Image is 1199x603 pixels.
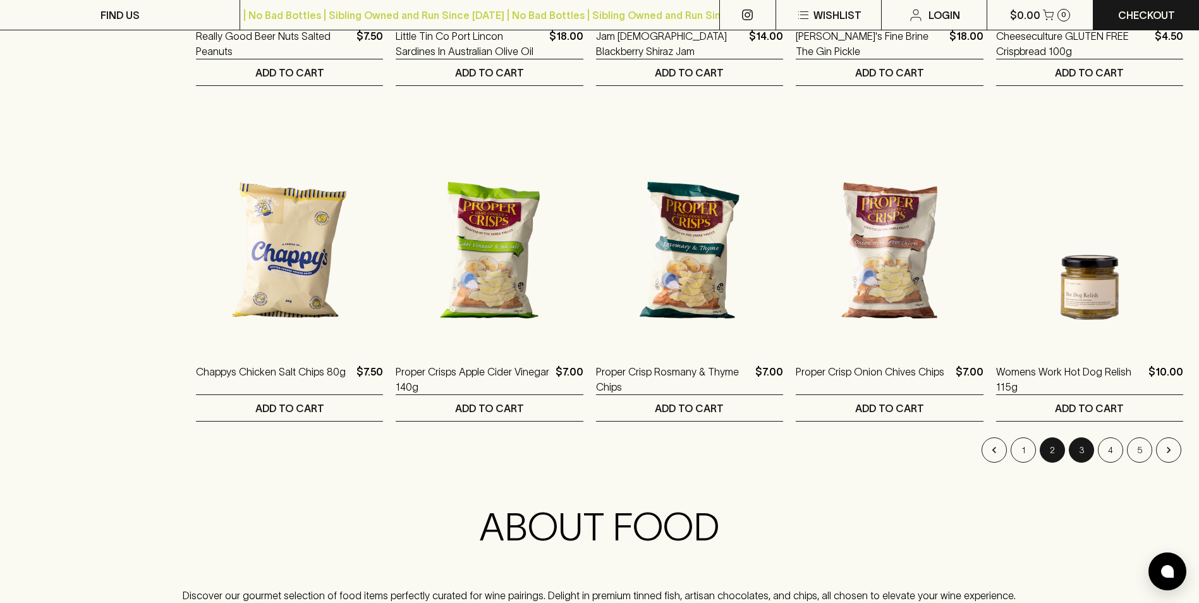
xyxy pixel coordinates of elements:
[1055,65,1124,80] p: ADD TO CART
[556,364,583,394] p: $7.00
[1098,437,1123,463] button: Go to page 4
[596,59,783,85] button: ADD TO CART
[655,401,724,416] p: ADD TO CART
[396,395,583,421] button: ADD TO CART
[1040,437,1065,463] button: page 2
[996,124,1183,345] img: Womens Work Hot Dog Relish 115g
[855,401,924,416] p: ADD TO CART
[796,395,983,421] button: ADD TO CART
[1161,565,1174,578] img: bubble-icon
[196,28,351,59] a: Really Good Beer Nuts Salted Peanuts
[180,504,1019,550] h2: ABOUT FOOD
[596,124,783,345] img: Proper Crisp Rosmany & Thyme Chips
[396,124,583,345] img: Proper Crisps Apple Cider Vinegar 140g
[196,437,1183,463] nav: pagination navigation
[755,364,783,394] p: $7.00
[749,28,783,59] p: $14.00
[1148,364,1183,394] p: $10.00
[596,28,744,59] a: Jam [DEMOGRAPHIC_DATA] Blackberry Shiraz Jam
[455,65,524,80] p: ADD TO CART
[255,401,324,416] p: ADD TO CART
[196,395,383,421] button: ADD TO CART
[813,8,861,23] p: Wishlist
[356,28,383,59] p: $7.50
[1118,8,1175,23] p: Checkout
[1055,401,1124,416] p: ADD TO CART
[796,124,983,345] img: Proper Crisp Onion Chives Chips
[196,59,383,85] button: ADD TO CART
[796,28,944,59] a: [PERSON_NAME]'s Fine Brine The Gin Pickle
[549,28,583,59] p: $18.00
[996,59,1183,85] button: ADD TO CART
[455,401,524,416] p: ADD TO CART
[982,437,1007,463] button: Go to previous page
[996,364,1143,394] a: Womens Work Hot Dog Relish 115g
[1061,11,1066,18] p: 0
[255,65,324,80] p: ADD TO CART
[956,364,983,394] p: $7.00
[928,8,960,23] p: Login
[596,364,750,394] a: Proper Crisp Rosmany & Thyme Chips
[796,59,983,85] button: ADD TO CART
[396,28,544,59] a: Little Tin Co Port Lincon Sardines In Australian Olive Oil
[796,364,944,394] a: Proper Crisp Onion Chives Chips
[996,395,1183,421] button: ADD TO CART
[949,28,983,59] p: $18.00
[196,124,383,345] img: Chappys Chicken Salt Chips 80g
[100,8,140,23] p: FIND US
[196,364,346,394] a: Chappys Chicken Salt Chips 80g
[356,364,383,394] p: $7.50
[1069,437,1094,463] button: Go to page 3
[1011,437,1036,463] button: Go to page 1
[855,65,924,80] p: ADD TO CART
[596,395,783,421] button: ADD TO CART
[996,28,1150,59] a: Cheeseculture GLUTEN FREE Crispbread 100g
[396,364,550,394] a: Proper Crisps Apple Cider Vinegar 140g
[396,59,583,85] button: ADD TO CART
[1010,8,1040,23] p: $0.00
[655,65,724,80] p: ADD TO CART
[1156,437,1181,463] button: Go to next page
[1155,28,1183,59] p: $4.50
[1127,437,1152,463] button: Go to page 5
